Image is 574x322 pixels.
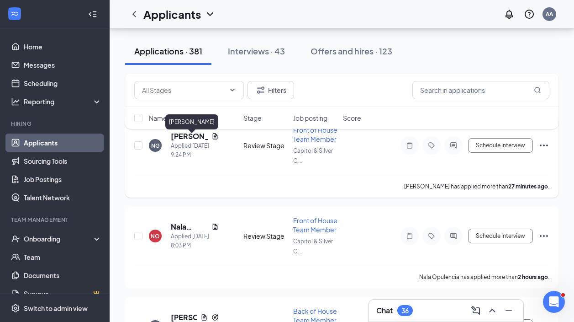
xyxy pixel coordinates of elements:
div: Switch to admin view [24,304,88,313]
span: Front of House Team Member [293,216,337,234]
svg: ComposeMessage [470,305,481,316]
span: Job posting [293,113,327,123]
svg: Settings [11,304,20,313]
button: Schedule Interview [468,229,533,243]
a: Talent Network [24,188,102,207]
div: 36 [401,307,409,315]
p: Nala Opulencia has applied more than . [419,273,549,281]
a: Home [24,38,102,56]
div: Applications · 381 [134,45,202,57]
svg: Analysis [11,97,20,106]
a: Team [24,248,102,266]
svg: ActiveChat [448,142,459,149]
div: Reporting [24,97,102,106]
svg: Minimize [503,305,514,316]
svg: Filter [255,85,266,96]
div: Interviews · 43 [228,45,285,57]
a: Messages [24,56,102,74]
h5: Nala Opulencia [171,222,208,232]
button: Schedule Interview [468,138,533,153]
div: Applied [DATE] 9:24 PM [171,141,219,160]
span: Capitol & Silver C ... [293,238,333,255]
button: ChevronUp [485,303,500,318]
svg: Collapse [88,10,97,19]
svg: MagnifyingGlass [534,86,541,94]
span: Stage [243,113,262,123]
svg: Document [200,314,208,321]
svg: QuestionInfo [524,9,535,20]
div: Onboarding [24,234,94,243]
div: Hiring [11,120,100,128]
svg: WorkstreamLogo [10,9,19,18]
svg: ChevronDown [229,86,236,94]
svg: UserCheck [11,234,20,243]
div: Team Management [11,216,100,224]
div: Applied [DATE] 8:03 PM [171,232,219,250]
a: Job Postings [24,170,102,188]
svg: Ellipses [538,231,549,241]
div: Offers and hires · 123 [311,45,392,57]
h3: Chat [376,306,393,316]
a: Documents [24,266,102,284]
svg: Tag [426,142,437,149]
div: NG [151,142,160,150]
svg: ActiveChat [448,232,459,240]
button: Filter Filters [248,81,294,99]
button: ComposeMessage [469,303,483,318]
iframe: Intercom live chat [543,291,565,313]
div: NO [151,232,160,240]
div: Review Stage [243,231,288,241]
input: All Stages [142,85,225,95]
b: 27 minutes ago [508,183,548,190]
svg: Notifications [504,9,515,20]
svg: ChevronDown [205,9,216,20]
h1: Applicants [143,6,201,22]
a: SurveysCrown [24,284,102,303]
p: [PERSON_NAME] has applied more than . [404,182,549,190]
input: Search in applications [412,81,549,99]
svg: Tag [426,232,437,240]
a: Scheduling [24,74,102,92]
svg: Reapply [211,314,219,321]
a: Applicants [24,134,102,152]
svg: Note [404,232,415,240]
span: Name · Applied On [149,113,204,123]
svg: Note [404,142,415,149]
div: [PERSON_NAME] [165,114,218,129]
div: Review Stage [243,141,288,150]
svg: ChevronLeft [129,9,140,20]
span: Capitol & Silver C ... [293,147,333,164]
svg: ChevronUp [487,305,498,316]
button: Minimize [501,303,516,318]
a: Sourcing Tools [24,152,102,170]
div: AA [546,10,553,18]
svg: Ellipses [538,140,549,151]
b: 2 hours ago [518,274,548,280]
svg: Document [211,223,219,231]
span: Score [343,113,361,123]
